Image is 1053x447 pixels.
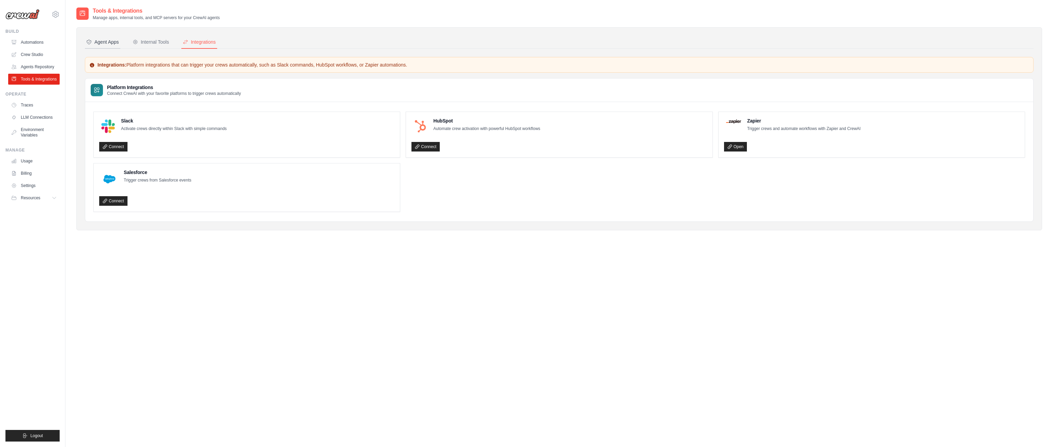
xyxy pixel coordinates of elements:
[8,100,60,111] a: Traces
[8,168,60,179] a: Billing
[8,49,60,60] a: Crew Studio
[85,36,120,49] button: Agent Apps
[99,196,127,206] a: Connect
[5,147,60,153] div: Manage
[107,91,241,96] p: Connect CrewAI with your favorite platforms to trigger crews automatically
[8,61,60,72] a: Agents Repository
[726,119,741,124] img: Zapier Logo
[101,171,118,187] img: Salesforce Logo
[30,433,43,438] span: Logout
[5,91,60,97] div: Operate
[21,195,40,201] span: Resources
[124,177,191,184] p: Trigger crews from Salesforce events
[181,36,217,49] button: Integrations
[8,74,60,85] a: Tools & Integrations
[8,180,60,191] a: Settings
[411,142,440,152] a: Connect
[99,142,127,152] a: Connect
[93,15,220,20] p: Manage apps, internal tools, and MCP servers for your CrewAI agents
[433,117,540,124] h4: HubSpot
[107,84,241,91] h3: Platform Integrations
[747,126,861,132] p: Trigger crews and automate workflows with Zapier and CrewAI
[97,62,126,68] strong: Integrations:
[183,39,216,45] div: Integrations
[89,61,1029,68] p: Platform integrations that can trigger your crews automatically, such as Slack commands, HubSpot ...
[8,156,60,167] a: Usage
[8,37,60,48] a: Automations
[8,124,60,141] a: Environment Variables
[86,39,119,45] div: Agent Apps
[121,126,227,132] p: Activate crews directly within Slack with simple commands
[101,119,115,133] img: Slack Logo
[124,169,191,176] h4: Salesforce
[5,430,60,442] button: Logout
[747,117,861,124] h4: Zapier
[8,112,60,123] a: LLM Connections
[5,9,40,19] img: Logo
[724,142,747,152] a: Open
[8,192,60,203] button: Resources
[133,39,169,45] div: Internal Tools
[131,36,170,49] button: Internal Tools
[5,29,60,34] div: Build
[413,119,427,133] img: HubSpot Logo
[93,7,220,15] h2: Tools & Integrations
[121,117,227,124] h4: Slack
[433,126,540,132] p: Automate crew activation with powerful HubSpot workflows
